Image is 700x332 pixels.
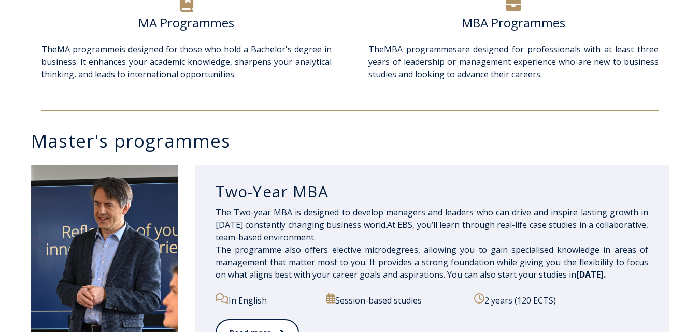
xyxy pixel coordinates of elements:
[576,269,606,280] span: [DATE].
[447,269,606,280] span: You can also start your studies in
[368,44,659,80] span: The are designed for professionals with at least three years of leadership or management experien...
[57,44,119,55] a: MA programme
[31,132,679,150] h3: Master's programmes
[368,15,659,31] h6: MBA Programmes
[326,293,463,307] p: Session-based studies
[474,293,648,307] p: 2 years (120 ECTS)
[41,15,332,31] h6: MA Programmes
[216,293,316,307] p: In English
[384,44,457,55] a: MBA programmes
[216,182,648,201] h3: Two-Year MBA
[216,207,648,280] span: The Two-year MBA is designed to develop managers and leaders who can drive and inspire lasting gr...
[41,44,332,80] span: The is designed for those who hold a Bachelor's degree in business. It enhances your academic kno...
